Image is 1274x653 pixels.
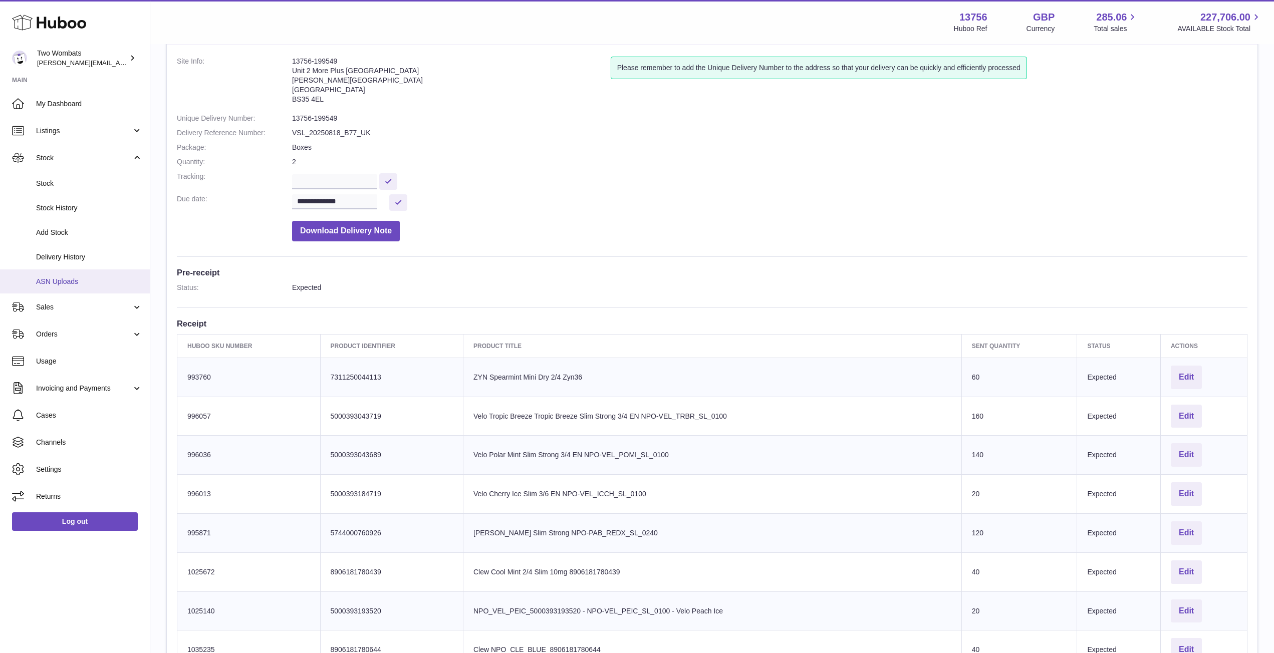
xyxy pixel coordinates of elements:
a: Log out [12,512,138,530]
button: Edit [1171,560,1202,584]
button: Download Delivery Note [292,221,400,241]
span: Total sales [1094,24,1138,34]
td: 5000393184719 [320,475,463,514]
td: 7311250044113 [320,358,463,397]
span: Returns [36,492,142,501]
div: Please remember to add the Unique Delivery Number to the address so that your delivery can be qui... [611,57,1027,79]
td: 5000393043689 [320,436,463,475]
td: 40 [961,552,1077,591]
dd: VSL_20250818_B77_UK [292,128,1247,138]
span: 227,706.00 [1200,11,1250,24]
dt: Delivery Reference Number: [177,128,292,138]
dt: Package: [177,143,292,152]
td: Expected [1077,358,1161,397]
td: Expected [1077,397,1161,436]
td: 993760 [177,358,321,397]
td: Velo Polar Mint Slim Strong 3/4 EN NPO-VEL_POMI_SL_0100 [463,436,962,475]
td: 996036 [177,436,321,475]
td: 1025140 [177,591,321,630]
td: [PERSON_NAME] Slim Strong NPO-PAB_REDX_SL_0240 [463,514,962,553]
h3: Pre-receipt [177,267,1247,278]
td: Expected [1077,514,1161,553]
span: AVAILABLE Stock Total [1177,24,1262,34]
span: Stock [36,153,132,163]
td: Clew Cool Mint 2/4 Slim 10mg 8906181780439 [463,552,962,591]
th: Huboo SKU Number [177,334,321,358]
td: 995871 [177,514,321,553]
span: Listings [36,126,132,136]
dt: Quantity: [177,157,292,167]
th: Sent Quantity [961,334,1077,358]
dt: Unique Delivery Number: [177,114,292,123]
dt: Status: [177,283,292,292]
td: Expected [1077,591,1161,630]
strong: 13756 [959,11,987,24]
span: Sales [36,302,132,312]
span: Stock History [36,203,142,213]
td: 5000393193520 [320,591,463,630]
dt: Due date: [177,194,292,211]
div: Two Wombats [37,49,127,68]
div: Huboo Ref [954,24,987,34]
td: Expected [1077,552,1161,591]
dd: Expected [292,283,1247,292]
td: 1025672 [177,552,321,591]
td: Velo Tropic Breeze Tropic Breeze Slim Strong 3/4 EN NPO-VEL_TRBR_SL_0100 [463,397,962,436]
dt: Site Info: [177,57,292,109]
td: Expected [1077,436,1161,475]
dt: Tracking: [177,172,292,189]
dd: 13756-199549 [292,114,1247,123]
th: Actions [1160,334,1247,358]
span: Stock [36,179,142,188]
a: 285.06 Total sales [1094,11,1138,34]
td: 5000393043719 [320,397,463,436]
button: Edit [1171,482,1202,506]
button: Edit [1171,405,1202,428]
address: 13756-199549 Unit 2 More Plus [GEOGRAPHIC_DATA] [PERSON_NAME][GEOGRAPHIC_DATA] [GEOGRAPHIC_DATA] ... [292,57,611,109]
td: 996057 [177,397,321,436]
a: 227,706.00 AVAILABLE Stock Total [1177,11,1262,34]
span: 285.06 [1096,11,1127,24]
td: Expected [1077,475,1161,514]
td: 140 [961,436,1077,475]
span: Channels [36,438,142,447]
th: Product Identifier [320,334,463,358]
span: ASN Uploads [36,277,142,286]
dd: Boxes [292,143,1247,152]
button: Edit [1171,366,1202,389]
button: Edit [1171,599,1202,623]
span: Usage [36,357,142,366]
span: Delivery History [36,252,142,262]
th: Product title [463,334,962,358]
td: 60 [961,358,1077,397]
th: Status [1077,334,1161,358]
span: Orders [36,330,132,339]
td: 20 [961,591,1077,630]
div: Currency [1027,24,1055,34]
strong: GBP [1033,11,1055,24]
td: 8906181780439 [320,552,463,591]
td: 160 [961,397,1077,436]
td: 996013 [177,475,321,514]
td: 20 [961,475,1077,514]
button: Edit [1171,521,1202,545]
span: Invoicing and Payments [36,384,132,393]
span: Add Stock [36,228,142,237]
td: 120 [961,514,1077,553]
td: ZYN Spearmint Mini Dry 2/4 Zyn36 [463,358,962,397]
span: Cases [36,411,142,420]
button: Edit [1171,443,1202,467]
td: 5744000760926 [320,514,463,553]
span: Settings [36,465,142,474]
img: philip.carroll@twowombats.com [12,51,27,66]
span: My Dashboard [36,99,142,109]
td: Velo Cherry Ice Slim 3/6 EN NPO-VEL_ICCH_SL_0100 [463,475,962,514]
span: [PERSON_NAME][EMAIL_ADDRESS][PERSON_NAME][DOMAIN_NAME] [37,59,254,67]
h3: Receipt [177,318,1247,329]
td: NPO_VEL_PEIC_5000393193520 - NPO-VEL_PEIC_SL_0100 - Velo Peach Ice [463,591,962,630]
dd: 2 [292,157,1247,167]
